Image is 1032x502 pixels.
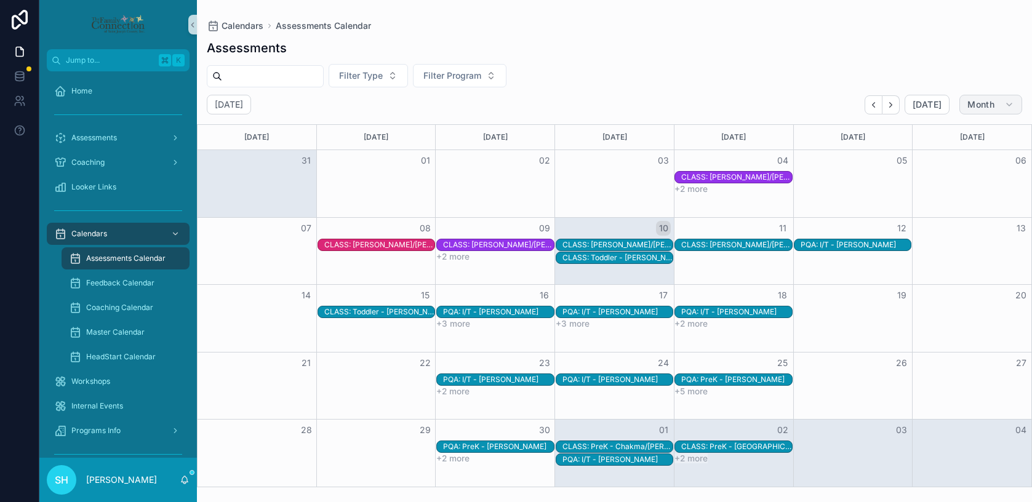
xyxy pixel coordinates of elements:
[47,127,190,149] a: Assessments
[681,240,792,250] div: CLASS: [PERSON_NAME]/[PERSON_NAME]
[537,221,552,236] button: 09
[197,124,1032,487] div: Month View
[775,288,790,303] button: 18
[894,153,909,168] button: 05
[222,20,263,32] span: Calendars
[86,278,154,288] span: Feedback Calendar
[537,153,552,168] button: 02
[882,95,900,114] button: Next
[436,386,470,396] button: +2 more
[865,95,882,114] button: Back
[329,64,408,87] button: Select Button
[90,15,145,34] img: App logo
[47,223,190,245] a: Calendars
[562,252,673,263] div: CLASS: Toddler - Gramm-Selner/McGhee
[339,70,383,82] span: Filter Type
[681,375,792,384] div: PQA: PreK - [PERSON_NAME]
[562,374,673,385] div: PQA: I/T - Rhonda McGhee
[443,442,554,452] div: PQA: PreK - [PERSON_NAME]
[656,288,671,303] button: 17
[207,20,263,32] a: Calendars
[62,297,190,319] a: Coaching Calendar
[894,221,909,236] button: 12
[299,221,314,236] button: 07
[276,20,371,32] a: Assessments Calendar
[674,319,708,329] button: +2 more
[562,441,673,452] div: CLASS: PreK - Chakma/Franklin
[423,70,481,82] span: Filter Program
[418,153,433,168] button: 01
[324,306,435,317] div: CLASS: Toddler - Soundara/Herron
[443,239,554,250] div: CLASS: Toddler - Ortega/Parrish
[537,288,552,303] button: 16
[413,64,506,87] button: Select Button
[562,253,673,263] div: CLASS: Toddler - [PERSON_NAME]/[PERSON_NAME]
[62,346,190,368] a: HeadStart Calendar
[324,239,435,250] div: CLASS: Toddler - Davis/Allen
[436,252,470,261] button: +2 more
[562,442,673,452] div: CLASS: PreK - Chakma/[PERSON_NAME]
[674,453,708,463] button: +2 more
[1014,423,1028,437] button: 04
[71,401,123,411] span: Internal Events
[894,423,909,437] button: 03
[62,247,190,269] a: Assessments Calendar
[86,327,145,337] span: Master Calendar
[443,375,554,384] div: PQA: I/T - [PERSON_NAME]
[418,221,433,236] button: 08
[86,303,153,313] span: Coaching Calendar
[775,423,790,437] button: 02
[681,442,792,452] div: CLASS: PreK - [GEOGRAPHIC_DATA]/Qasim
[174,55,183,65] span: K
[562,375,673,384] div: PQA: I/T - [PERSON_NAME]
[71,86,92,96] span: Home
[47,176,190,198] a: Looker Links
[1014,288,1028,303] button: 20
[443,306,554,317] div: PQA: I/T - Yulier Maldonado
[674,386,708,396] button: +5 more
[775,221,790,236] button: 11
[71,376,110,386] span: Workshops
[299,288,314,303] button: 14
[894,356,909,370] button: 26
[562,455,673,464] div: PQA: I/T - [PERSON_NAME]
[71,182,116,192] span: Looker Links
[71,426,121,436] span: Programs Info
[1014,356,1028,370] button: 27
[299,153,314,168] button: 31
[47,80,190,102] a: Home
[557,125,672,149] div: [DATE]
[556,319,590,329] button: +3 more
[47,49,190,71] button: Jump to...K
[681,441,792,452] div: CLASS: PreK - Salamanca/Qasim
[681,172,792,183] div: CLASS: Toddler - Gaby/Morris
[443,307,554,317] div: PQA: I/T - [PERSON_NAME]
[562,454,673,465] div: PQA: I/T - Lydia Bolls
[39,71,197,458] div: scrollable content
[199,125,314,149] div: [DATE]
[55,472,68,487] span: SH
[71,157,105,167] span: Coaching
[1014,221,1028,236] button: 13
[801,240,911,250] div: PQA: I/T - [PERSON_NAME]
[676,125,791,149] div: [DATE]
[681,307,792,317] div: PQA: I/T - [PERSON_NAME]
[801,239,911,250] div: PQA: I/T - Monica Gonzalez
[914,125,1030,149] div: [DATE]
[681,172,792,182] div: CLASS: [PERSON_NAME]/[PERSON_NAME]
[319,125,434,149] div: [DATE]
[299,356,314,370] button: 21
[62,321,190,343] a: Master Calendar
[299,423,314,437] button: 28
[47,420,190,442] a: Programs Info
[47,151,190,173] a: Coaching
[656,153,671,168] button: 03
[959,95,1022,114] button: Month
[443,240,554,250] div: CLASS: [PERSON_NAME]/[PERSON_NAME]
[796,125,911,149] div: [DATE]
[443,441,554,452] div: PQA: PreK - Angie Jacome
[324,240,435,250] div: CLASS: [PERSON_NAME]/[PERSON_NAME]
[775,356,790,370] button: 25
[71,229,107,239] span: Calendars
